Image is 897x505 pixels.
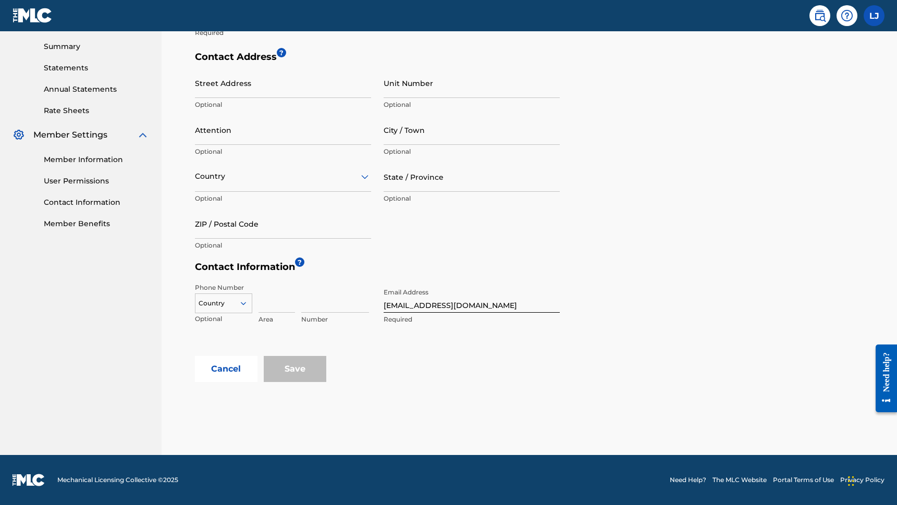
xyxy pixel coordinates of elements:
iframe: Chat Widget [845,455,897,505]
span: ? [277,48,286,57]
div: User Menu [864,5,884,26]
a: Contact Information [44,197,149,208]
iframe: Resource Center [868,337,897,421]
p: Optional [195,194,371,203]
p: Required [384,315,560,324]
a: Member Benefits [44,218,149,229]
div: Drag [848,465,854,497]
img: expand [137,129,149,141]
img: Member Settings [13,129,25,141]
p: Optional [195,147,371,156]
img: logo [13,474,45,486]
p: Optional [195,314,252,324]
p: Area [259,315,295,324]
button: Cancel [195,356,257,382]
span: ? [295,257,304,267]
a: Rate Sheets [44,105,149,116]
p: Optional [384,147,560,156]
p: Optional [195,100,371,109]
a: Privacy Policy [840,475,884,485]
img: MLC Logo [13,8,53,23]
div: Help [837,5,857,26]
a: Member Information [44,154,149,165]
img: search [814,9,826,22]
a: The MLC Website [712,475,767,485]
a: Public Search [809,5,830,26]
h5: Contact Information [195,261,869,278]
span: Member Settings [33,129,107,141]
a: Summary [44,41,149,52]
p: Optional [195,241,371,250]
img: help [841,9,853,22]
a: Statements [44,63,149,73]
h5: Contact Address [195,51,560,68]
a: User Permissions [44,176,149,187]
a: Need Help? [670,475,706,485]
p: Required [195,28,282,38]
a: Annual Statements [44,84,149,95]
p: Optional [384,100,560,109]
span: Mechanical Licensing Collective © 2025 [57,475,178,485]
p: Number [301,315,369,324]
a: Portal Terms of Use [773,475,834,485]
p: Optional [384,194,560,203]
